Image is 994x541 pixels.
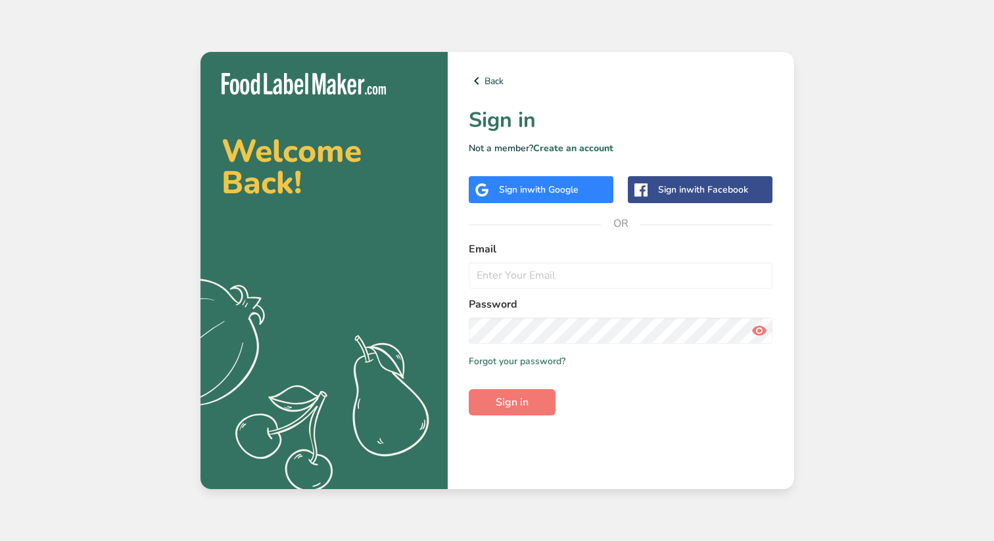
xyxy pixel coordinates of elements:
[469,262,773,289] input: Enter Your Email
[601,204,640,243] span: OR
[658,183,748,197] div: Sign in
[222,135,427,199] h2: Welcome Back!
[469,241,773,257] label: Email
[469,141,773,155] p: Not a member?
[222,73,386,95] img: Food Label Maker
[469,354,565,368] a: Forgot your password?
[499,183,579,197] div: Sign in
[686,183,748,196] span: with Facebook
[469,73,773,89] a: Back
[469,105,773,136] h1: Sign in
[469,389,556,415] button: Sign in
[533,142,613,154] a: Create an account
[469,296,773,312] label: Password
[496,394,529,410] span: Sign in
[527,183,579,196] span: with Google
